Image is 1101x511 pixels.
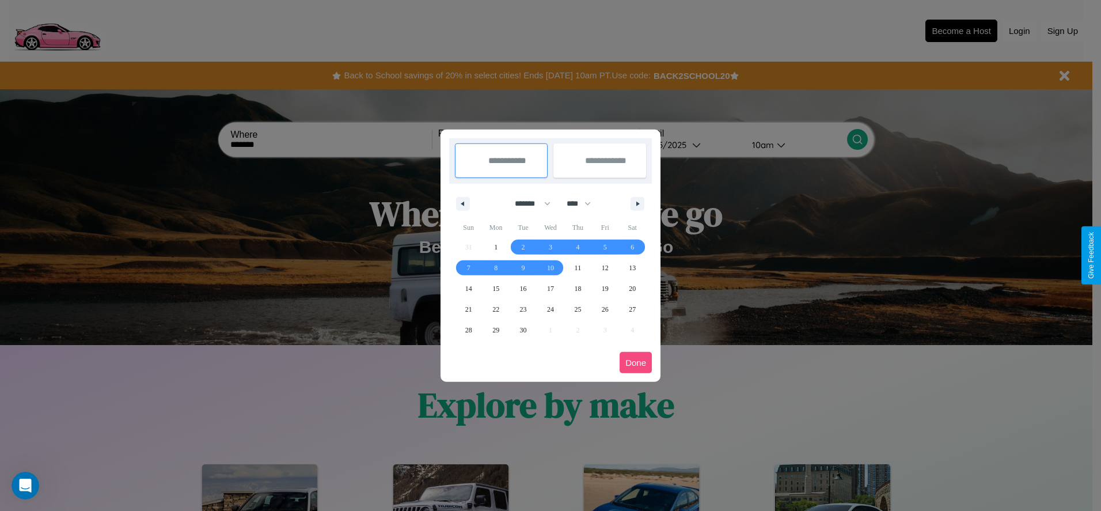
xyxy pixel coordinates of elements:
[619,299,646,320] button: 27
[510,218,537,237] span: Tue
[1087,232,1095,279] div: Give Feedback
[564,278,591,299] button: 18
[537,299,564,320] button: 24
[547,299,554,320] span: 24
[455,299,482,320] button: 21
[522,258,525,278] span: 9
[564,258,591,278] button: 11
[492,299,499,320] span: 22
[629,299,636,320] span: 27
[619,258,646,278] button: 13
[510,237,537,258] button: 2
[537,258,564,278] button: 10
[574,299,581,320] span: 25
[12,472,39,499] iframe: Intercom live chat
[547,278,554,299] span: 17
[520,278,527,299] span: 16
[591,237,618,258] button: 5
[631,237,634,258] span: 6
[482,278,509,299] button: 15
[455,258,482,278] button: 7
[492,320,499,340] span: 29
[482,258,509,278] button: 8
[603,237,607,258] span: 5
[537,218,564,237] span: Wed
[510,278,537,299] button: 16
[591,258,618,278] button: 12
[537,278,564,299] button: 17
[602,299,609,320] span: 26
[619,218,646,237] span: Sat
[591,218,618,237] span: Fri
[465,299,472,320] span: 21
[591,278,618,299] button: 19
[482,237,509,258] button: 1
[602,278,609,299] span: 19
[492,278,499,299] span: 15
[619,237,646,258] button: 6
[482,218,509,237] span: Mon
[549,237,552,258] span: 3
[455,218,482,237] span: Sun
[520,299,527,320] span: 23
[494,237,498,258] span: 1
[575,258,582,278] span: 11
[522,237,525,258] span: 2
[510,258,537,278] button: 9
[619,278,646,299] button: 20
[510,299,537,320] button: 23
[629,258,636,278] span: 13
[494,258,498,278] span: 8
[455,320,482,340] button: 28
[482,320,509,340] button: 29
[574,278,581,299] span: 18
[564,237,591,258] button: 4
[564,299,591,320] button: 25
[547,258,554,278] span: 10
[520,320,527,340] span: 30
[629,278,636,299] span: 20
[510,320,537,340] button: 30
[602,258,609,278] span: 12
[465,278,472,299] span: 14
[465,320,472,340] span: 28
[576,237,579,258] span: 4
[564,218,591,237] span: Thu
[455,278,482,299] button: 14
[482,299,509,320] button: 22
[620,352,652,373] button: Done
[467,258,470,278] span: 7
[537,237,564,258] button: 3
[591,299,618,320] button: 26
